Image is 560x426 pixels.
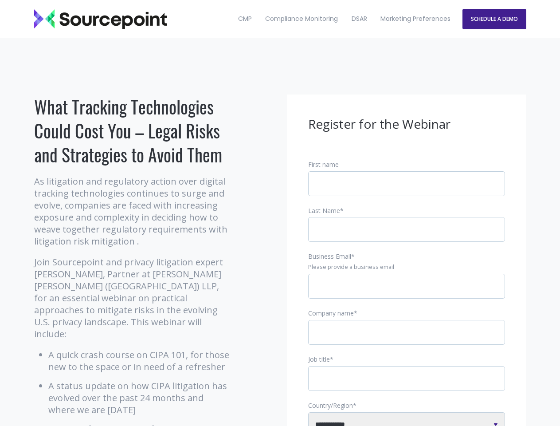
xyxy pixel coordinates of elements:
[34,95,231,166] h1: What Tracking Technologies Could Cost You – Legal Risks and Strategies to Avoid Them
[34,9,167,29] img: Sourcepoint_logo_black_transparent (2)-2
[48,349,231,373] li: A quick crash course on CIPA 101, for those new to the space or in need of a refresher
[308,355,330,363] span: Job title
[48,380,231,416] li: A status update on how CIPA litigation has evolved over the past 24 months and where we are [DATE]
[34,175,231,247] p: As litigation and regulatory action over digital tracking technologies continues to surge and evo...
[308,309,354,317] span: Company name
[308,116,505,133] h3: Register for the Webinar
[308,160,339,169] span: First name
[308,206,340,215] span: Last Name
[308,263,505,271] legend: Please provide a business email
[462,9,526,29] a: SCHEDULE A DEMO
[308,252,351,260] span: Business Email
[308,401,353,410] span: Country/Region
[34,256,231,340] p: Join Sourcepoint and privacy litigation expert [PERSON_NAME], Partner at [PERSON_NAME] [PERSON_NA...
